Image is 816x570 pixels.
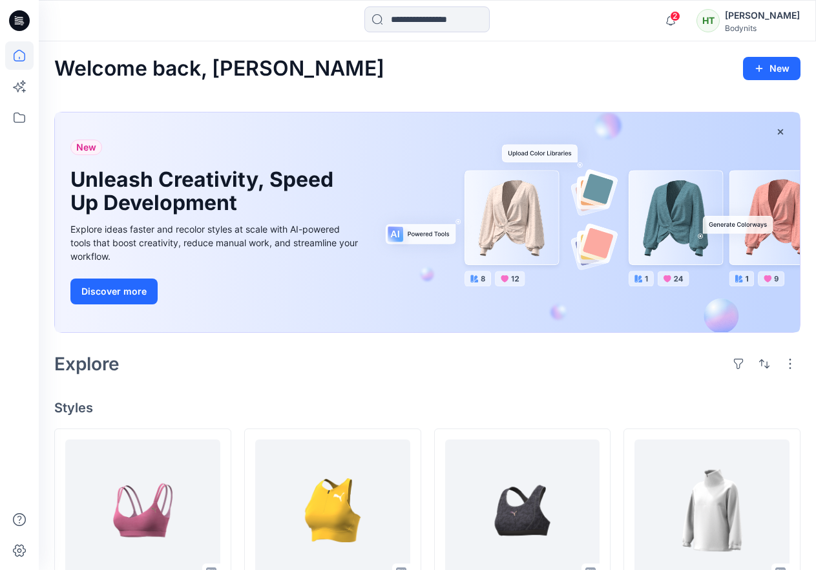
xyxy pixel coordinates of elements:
div: Explore ideas faster and recolor styles at scale with AI-powered tools that boost creativity, red... [70,222,361,263]
h4: Styles [54,400,800,416]
div: [PERSON_NAME] [725,8,800,23]
div: Bodynits [725,23,800,33]
button: New [743,57,800,80]
button: Discover more [70,279,158,304]
div: HT [696,9,720,32]
h2: Welcome back, [PERSON_NAME] [54,57,384,81]
span: New [76,140,96,155]
h2: Explore [54,354,120,374]
a: Discover more [70,279,361,304]
span: 2 [670,11,680,21]
h1: Unleash Creativity, Speed Up Development [70,168,342,215]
